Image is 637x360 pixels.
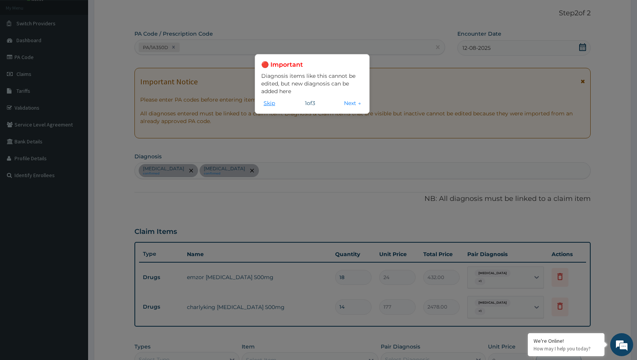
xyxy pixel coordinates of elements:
[14,38,31,58] img: d_794563401_company_1708531726252_794563401
[4,209,146,236] textarea: Type your message and hit 'Enter'
[342,99,363,107] button: Next →
[44,97,106,174] span: We're online!
[40,43,129,53] div: Chat with us now
[261,61,363,69] h3: 🔴 Important
[534,345,599,352] p: How may I help you today?
[305,99,315,107] span: 1 of 3
[534,337,599,344] div: We're Online!
[261,72,363,95] p: Diagnosis items like this cannot be edited, but new diagnosis can be added here
[261,99,277,107] button: Skip
[126,4,144,22] div: Minimize live chat window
